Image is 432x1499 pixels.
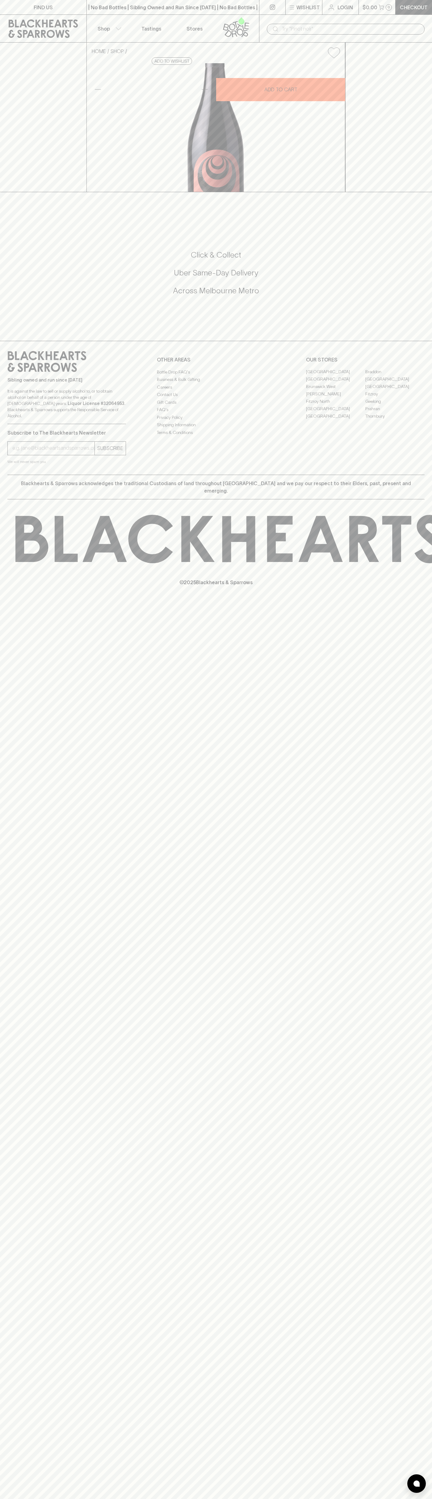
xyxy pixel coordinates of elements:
button: SUBSCRIBE [95,442,126,455]
button: Add to wishlist [152,57,192,65]
a: [GEOGRAPHIC_DATA] [306,376,365,383]
h5: Click & Collect [7,250,425,260]
p: Sibling owned and run since [DATE] [7,377,126,383]
p: FIND US [34,4,53,11]
a: Stores [173,15,216,42]
img: 39946.png [87,63,345,192]
a: SHOP [111,48,124,54]
p: Login [338,4,353,11]
a: Brunswick West [306,383,365,390]
p: 0 [388,6,390,9]
p: SUBSCRIBE [97,444,123,452]
button: Shop [87,15,130,42]
a: Bottle Drop FAQ's [157,368,275,376]
p: It is against the law to sell or supply alcohol to, or to obtain alcohol on behalf of a person un... [7,388,126,419]
a: [GEOGRAPHIC_DATA] [365,376,425,383]
a: Fitzroy North [306,398,365,405]
img: bubble-icon [413,1480,420,1487]
a: Prahran [365,405,425,413]
a: Shipping Information [157,421,275,429]
p: Subscribe to The Blackhearts Newsletter [7,429,126,436]
a: Braddon [365,368,425,376]
button: ADD TO CART [216,78,345,101]
p: Stores [187,25,203,32]
h5: Across Melbourne Metro [7,286,425,296]
a: [GEOGRAPHIC_DATA] [365,383,425,390]
a: [PERSON_NAME] [306,390,365,398]
p: Checkout [400,4,428,11]
a: [GEOGRAPHIC_DATA] [306,405,365,413]
a: Contact Us [157,391,275,398]
a: Business & Bulk Gifting [157,376,275,383]
p: We will never spam you [7,459,126,465]
a: Fitzroy [365,390,425,398]
a: Thornbury [365,413,425,420]
h5: Uber Same-Day Delivery [7,268,425,278]
a: Gift Cards [157,398,275,406]
p: Tastings [141,25,161,32]
p: $0.00 [363,4,377,11]
a: HOME [92,48,106,54]
a: Careers [157,383,275,391]
div: Call to action block [7,225,425,328]
a: Privacy Policy [157,414,275,421]
p: Shop [98,25,110,32]
input: e.g. jane@blackheartsandsparrows.com.au [12,443,94,453]
a: Geelong [365,398,425,405]
p: Wishlist [296,4,320,11]
p: Blackhearts & Sparrows acknowledges the traditional Custodians of land throughout [GEOGRAPHIC_DAT... [12,480,420,494]
a: Tastings [130,15,173,42]
a: Terms & Conditions [157,429,275,436]
a: [GEOGRAPHIC_DATA] [306,413,365,420]
a: FAQ's [157,406,275,414]
input: Try "Pinot noir" [282,24,420,34]
p: OTHER AREAS [157,356,275,363]
button: Add to wishlist [325,45,342,61]
a: [GEOGRAPHIC_DATA] [306,368,365,376]
strong: Liquor License #32064953 [68,401,124,406]
p: ADD TO CART [264,86,297,93]
p: OUR STORES [306,356,425,363]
